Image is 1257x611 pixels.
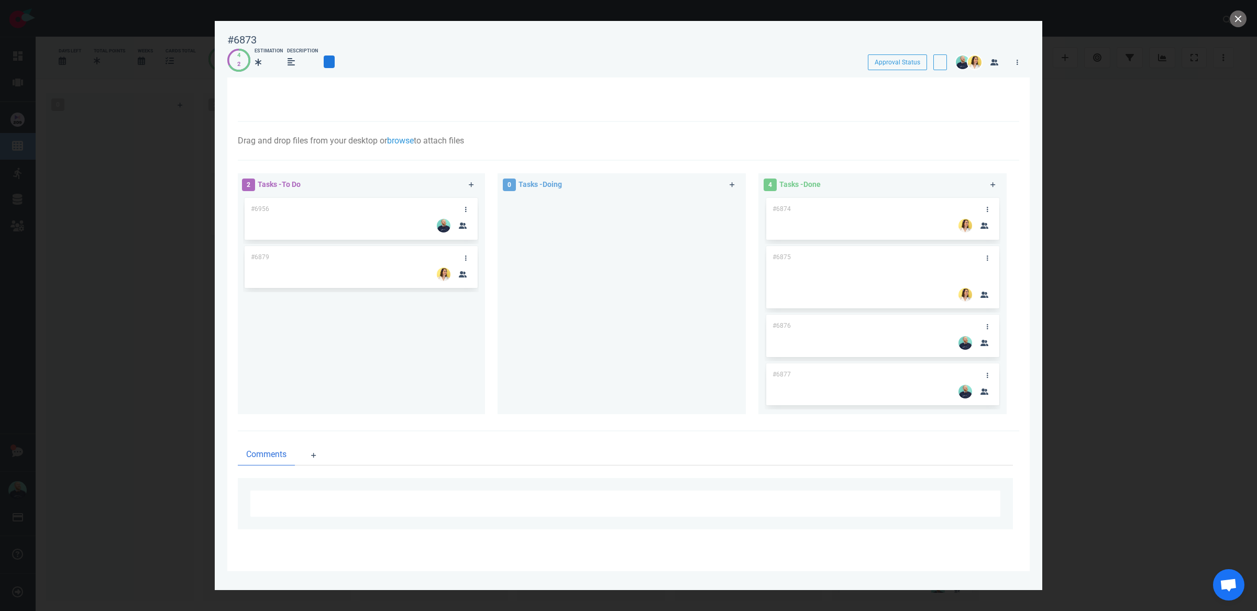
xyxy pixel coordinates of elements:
[968,55,982,69] img: 26
[251,205,269,213] span: #6956
[237,60,240,69] div: 2
[958,336,972,350] img: 26
[242,179,255,191] span: 2
[519,180,562,188] span: Tasks - Doing
[764,179,777,191] span: 4
[958,288,972,302] img: 26
[958,385,972,398] img: 26
[437,219,450,232] img: 26
[868,54,927,70] button: Approval Status
[414,136,464,146] span: to attach files
[773,205,791,213] span: #6874
[773,322,791,329] span: #6876
[773,253,791,261] span: #6875
[437,268,450,281] img: 26
[1230,10,1247,27] button: close
[773,371,791,378] span: #6877
[251,253,269,261] span: #6879
[503,179,516,191] span: 0
[956,55,969,69] img: 26
[779,180,821,188] span: Tasks - Done
[1213,569,1244,601] div: Ouvrir le chat
[227,34,257,47] div: #6873
[246,448,286,461] span: Comments
[287,48,318,55] div: Description
[237,51,240,60] div: 4
[255,48,283,55] div: Estimation
[258,180,301,188] span: Tasks - To Do
[238,136,387,146] span: Drag and drop files from your desktop or
[958,219,972,232] img: 26
[387,136,414,146] a: browse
